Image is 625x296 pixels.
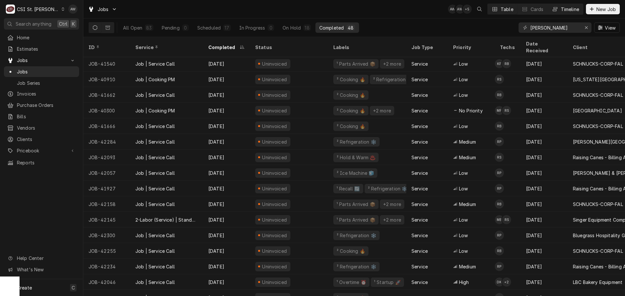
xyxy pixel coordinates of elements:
div: AW [68,5,77,14]
a: Go to What's New [4,264,79,275]
a: Go to Pricebook [4,145,79,156]
div: +2 more [382,60,402,67]
div: RB [495,246,504,255]
div: + 5 [463,5,472,14]
div: ² Cooking 🔥 [336,107,366,114]
div: Techs [500,44,516,51]
div: [DATE] [521,227,568,243]
span: Low [459,92,468,98]
div: RS [495,75,504,84]
div: Ryan Potts's Avatar [495,168,504,177]
span: Medium [459,154,476,161]
span: Ctrl [59,20,67,27]
span: Invoices [17,90,76,97]
div: JOB-40300 [83,103,130,118]
div: Ryan Bietchert's Avatar [495,122,504,131]
div: JOB-42046 [83,274,130,290]
div: 0 [184,24,187,31]
div: 0 [269,24,273,31]
div: [DATE] [521,196,568,212]
div: [DATE] [521,181,568,196]
span: Jobs [17,57,66,64]
div: Service [411,107,428,114]
div: Uninvoiced [261,92,288,98]
div: Ryan Bietchert's Avatar [495,90,504,99]
button: View [594,22,620,33]
div: LBC Bakery Equipment [573,279,622,286]
div: RP [495,137,504,146]
div: [DATE] [521,274,568,290]
div: AW [448,5,457,14]
div: Service [411,76,428,83]
div: JOB-42145 [83,212,130,227]
div: Job | Service Call [135,279,175,286]
div: C [6,5,15,14]
div: 18 [305,24,309,31]
a: Estimates [4,44,79,54]
div: Ryan Potts's Avatar [495,231,504,240]
div: Service [411,201,428,208]
div: JOB-41662 [83,87,130,103]
a: Reports [4,157,79,168]
input: Keyword search [530,22,579,33]
div: Uninvoiced [261,123,288,130]
span: Clients [17,136,76,143]
div: +2 more [372,107,392,114]
div: [DATE] [521,134,568,149]
span: Low [459,170,468,176]
span: New Job [595,6,617,13]
div: Uninvoiced [261,232,288,239]
span: Low [459,123,468,130]
a: Invoices [4,88,79,99]
div: Uninvoiced [261,279,288,286]
span: Low [459,185,468,192]
div: [DATE] [521,118,568,134]
div: +2 more [382,201,402,208]
span: Medium [459,201,476,208]
div: DK [495,277,504,287]
div: [DATE] [203,243,250,259]
div: Alexandria Wilp's Avatar [448,5,457,14]
div: ² Refrigeration ❄️ [367,185,408,192]
div: JOB-42093 [83,149,130,165]
div: Ryan Potts's Avatar [495,184,504,193]
a: Jobs [4,66,79,77]
div: 2-Labor (Service) | Standard | Estimated [135,216,198,223]
div: +2 more [382,216,402,223]
span: Reports [17,159,76,166]
button: Open search [474,4,485,14]
div: 48 [348,24,354,31]
span: Help Center [17,255,75,262]
div: [DATE] [521,56,568,71]
div: RP [495,168,504,177]
div: Job | Service Call [135,60,175,67]
div: Service [411,279,428,286]
div: Completed [208,44,238,51]
div: Service [411,154,428,161]
div: Ryan Bietchert's Avatar [495,199,504,209]
div: Pending [162,24,180,31]
div: Completed [319,24,344,31]
div: [DATE] [521,259,568,274]
div: 83 [146,24,152,31]
div: On Hold [283,24,301,31]
span: No Priority [459,107,483,114]
div: Job Type [411,44,443,51]
div: Job | Cooking PM [135,107,175,114]
div: Alexandria Wilp's Avatar [455,5,465,14]
div: SCHNUCKS-CORP-FAL [573,201,623,208]
div: JOB-42300 [83,227,130,243]
div: Uninvoiced [261,107,288,114]
div: MB [495,215,504,224]
span: Medium [459,263,476,270]
div: [DATE] [203,227,250,243]
div: Priority [453,44,488,51]
div: JOB-41927 [83,181,130,196]
div: [DATE] [203,196,250,212]
div: Job | Cooking PM [135,76,175,83]
span: Jobs [17,68,76,75]
div: Service [411,170,428,176]
div: ² Refrigeration ❄️ [336,232,377,239]
div: [DATE] [203,259,250,274]
div: MF [495,106,504,115]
